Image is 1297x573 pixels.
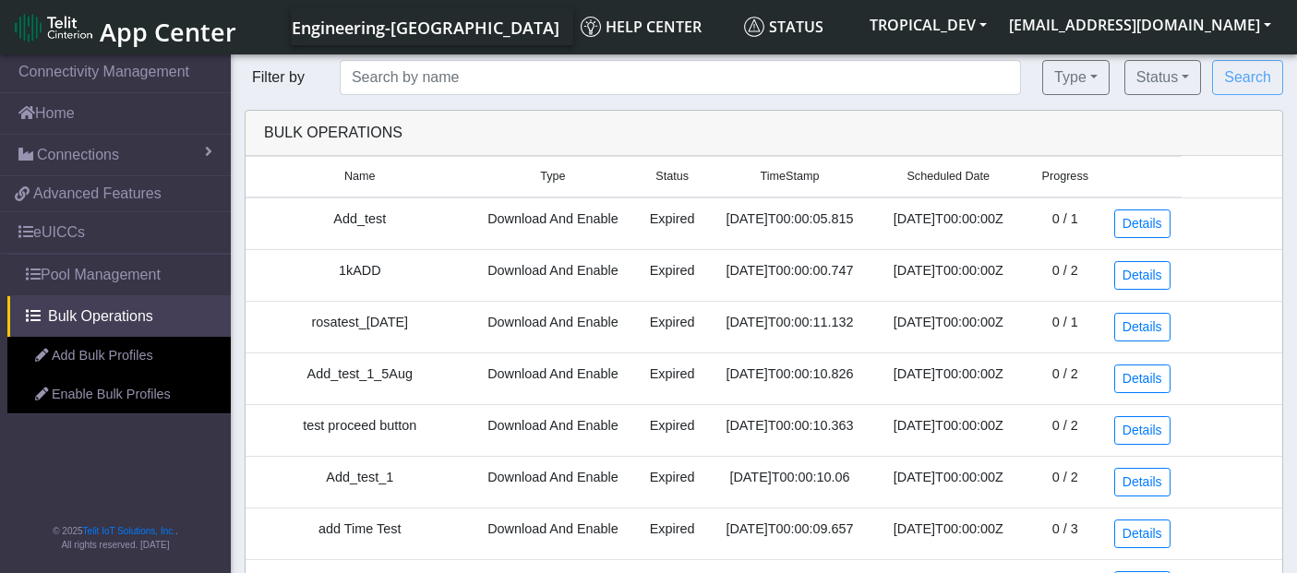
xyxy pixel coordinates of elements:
[867,404,1029,456] td: [DATE]T00:00:00Z
[246,197,474,250] td: Add_test
[713,404,867,456] td: [DATE]T00:00:10.363
[474,456,632,507] td: Download And Enable
[7,376,231,414] a: Enable Bulk Profiles
[1114,313,1171,341] a: Details
[631,352,712,404] td: Expired
[737,8,859,45] a: Status
[246,301,474,352] td: rosatest_[DATE]
[744,17,764,37] img: status.svg
[631,197,712,250] td: Expired
[631,507,712,559] td: Expired
[474,352,632,404] td: Download And Enable
[867,456,1029,507] td: [DATE]T00:00:00Z
[1124,60,1201,95] button: Status
[998,8,1282,42] button: [EMAIL_ADDRESS][DOMAIN_NAME]
[713,249,867,301] td: [DATE]T00:00:00.747
[631,301,712,352] td: Expired
[245,69,312,85] span: Filter by
[291,8,558,45] a: Your current platform instance
[7,337,231,376] a: Add Bulk Profiles
[1029,301,1100,352] td: 0 / 1
[1029,249,1100,301] td: 0 / 2
[631,456,712,507] td: Expired
[867,249,1029,301] td: [DATE]T00:00:00Z
[48,305,153,328] span: Bulk Operations
[859,8,998,42] button: TROPICAL_DEV
[1029,456,1100,507] td: 0 / 2
[250,122,1278,144] div: Bulk Operations
[246,456,474,507] td: Add_test_1
[474,507,632,559] td: Download And Enable
[713,507,867,559] td: [DATE]T00:00:09.657
[246,352,474,404] td: Add_test_1_5Aug
[631,404,712,456] td: Expired
[713,197,867,250] td: [DATE]T00:00:05.815
[15,13,92,42] img: logo-telit-cinterion-gw-new.png
[581,17,601,37] img: knowledge.svg
[33,183,162,205] span: Advanced Features
[340,60,1021,95] input: Search by name
[1114,364,1171,393] a: Details
[540,168,565,185] span: Type
[37,144,119,166] span: Connections
[1042,168,1088,185] span: Progress
[246,507,474,559] td: add Time Test
[1029,404,1100,456] td: 0 / 2
[1114,468,1171,496] a: Details
[867,507,1029,559] td: [DATE]T00:00:00Z
[573,8,737,45] a: Help center
[1212,60,1283,95] button: Search
[713,301,867,352] td: [DATE]T00:00:11.132
[761,168,820,185] span: TimeStamp
[7,296,231,337] a: Bulk Operations
[631,249,712,301] td: Expired
[7,255,231,295] a: Pool Management
[713,456,867,507] td: [DATE]T00:00:10.06
[83,526,175,536] a: Telit IoT Solutions, Inc.
[1114,416,1171,445] a: Details
[1029,352,1100,404] td: 0 / 2
[1114,209,1171,238] a: Details
[1029,507,1100,559] td: 0 / 3
[867,301,1029,352] td: [DATE]T00:00:00Z
[1114,261,1171,290] a: Details
[292,17,559,39] span: Engineering-[GEOGRAPHIC_DATA]
[100,15,236,49] span: App Center
[474,249,632,301] td: Download And Enable
[1042,60,1110,95] button: Type
[867,352,1029,404] td: [DATE]T00:00:00Z
[474,301,632,352] td: Download And Enable
[867,197,1029,250] td: [DATE]T00:00:00Z
[474,197,632,250] td: Download And Enable
[246,404,474,456] td: test proceed button
[1029,197,1100,250] td: 0 / 1
[655,168,689,185] span: Status
[1114,519,1171,548] a: Details
[581,17,702,37] span: Help center
[744,17,823,37] span: Status
[344,168,376,185] span: Name
[713,352,867,404] td: [DATE]T00:00:10.826
[474,404,632,456] td: Download And Enable
[15,7,234,47] a: App Center
[907,168,990,185] span: Scheduled Date
[246,249,474,301] td: 1kADD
